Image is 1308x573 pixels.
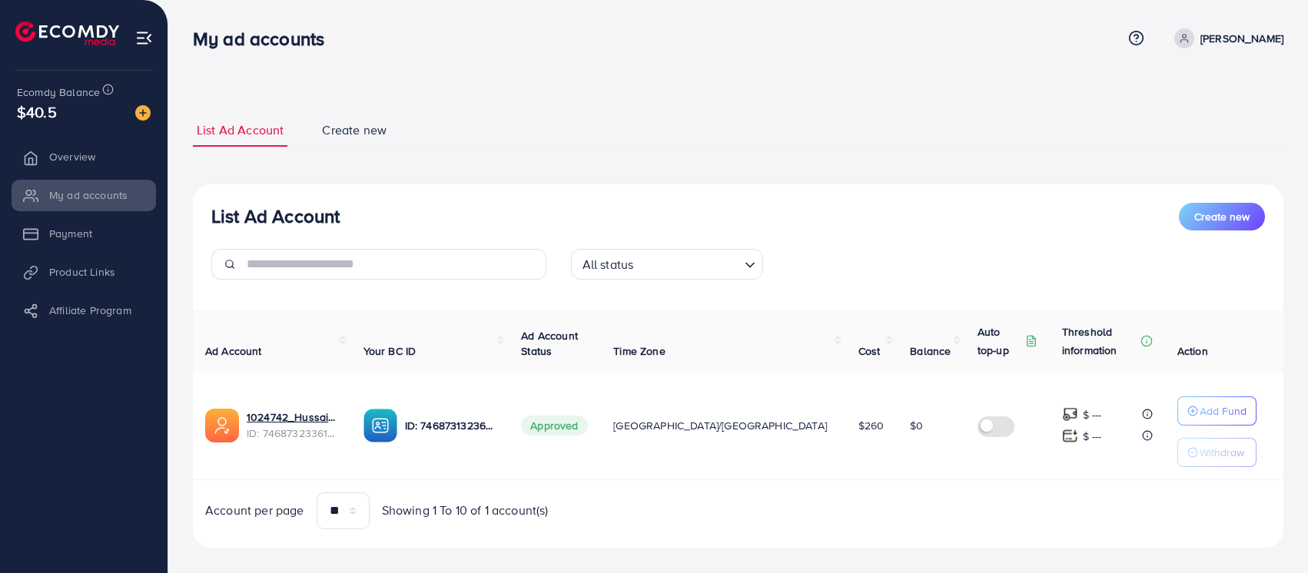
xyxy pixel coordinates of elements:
[858,418,885,433] span: $260
[858,343,881,359] span: Cost
[135,105,151,121] img: image
[211,205,340,227] h3: List Ad Account
[613,343,665,359] span: Time Zone
[247,409,339,425] a: 1024742_Hussain Ecomdy_1738949762452
[521,416,587,436] span: Approved
[205,343,262,359] span: Ad Account
[382,502,549,519] span: Showing 1 To 10 of 1 account(s)
[1062,428,1078,444] img: top-up amount
[571,249,763,280] div: Search for option
[579,253,637,276] span: All status
[17,101,57,123] span: $40.5
[247,409,339,441] div: <span class='underline'>1024742_Hussain Ecomdy_1738949762452</span></br>7468732336138469393
[193,28,337,50] h3: My ad accounts
[205,502,304,519] span: Account per page
[638,250,738,276] input: Search for option
[910,343,951,359] span: Balance
[1179,203,1265,230] button: Create new
[1168,28,1283,48] a: [PERSON_NAME]
[1062,323,1137,359] p: Threshold information
[1194,209,1250,224] span: Create new
[1083,427,1102,445] p: $ ---
[521,328,578,359] span: Ad Account Status
[364,343,417,359] span: Your BC ID
[1200,402,1247,420] p: Add Fund
[1083,406,1102,424] p: $ ---
[1177,343,1208,359] span: Action
[15,22,119,45] img: logo
[613,418,827,433] span: [GEOGRAPHIC_DATA]/[GEOGRAPHIC_DATA]
[978,323,1022,359] p: Auto top-up
[205,409,239,442] img: ic-ads-acc.e4c84228.svg
[1177,438,1257,467] button: Withdraw
[1177,396,1257,426] button: Add Fund
[364,409,397,442] img: ic-ba-acc.ded83a64.svg
[247,426,339,441] span: ID: 7468732336138469393
[1200,443,1244,462] p: Withdraw
[135,29,153,47] img: menu
[1200,29,1283,48] p: [PERSON_NAME]
[1062,406,1078,422] img: top-up amount
[17,84,100,100] span: Ecomdy Balance
[197,121,284,139] span: List Ad Account
[405,416,497,435] p: ID: 7468731323604320273
[322,121,387,139] span: Create new
[910,418,923,433] span: $0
